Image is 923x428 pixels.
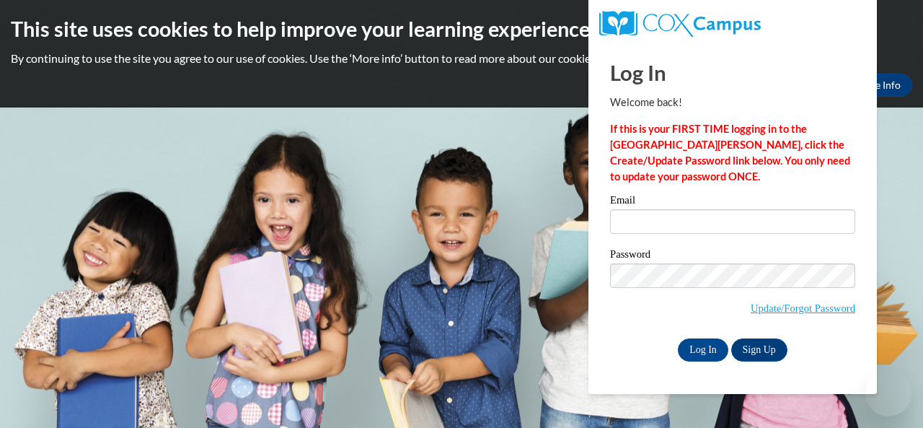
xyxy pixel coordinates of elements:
a: Sign Up [731,339,787,362]
label: Email [610,195,855,209]
img: COX Campus [599,11,761,37]
input: Log In [678,339,728,362]
p: Welcome back! [610,95,855,110]
h2: This site uses cookies to help improve your learning experience. [11,14,912,43]
a: Update/Forgot Password [751,302,855,314]
label: Password [610,249,855,263]
p: By continuing to use the site you agree to our use of cookies. Use the ‘More info’ button to read... [11,51,912,66]
a: More Info [844,74,912,97]
h1: Log In [610,58,855,87]
strong: If this is your FIRST TIME logging in to the [GEOGRAPHIC_DATA][PERSON_NAME], click the Create/Upd... [610,123,850,183]
iframe: Button to launch messaging window [865,370,911,416]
